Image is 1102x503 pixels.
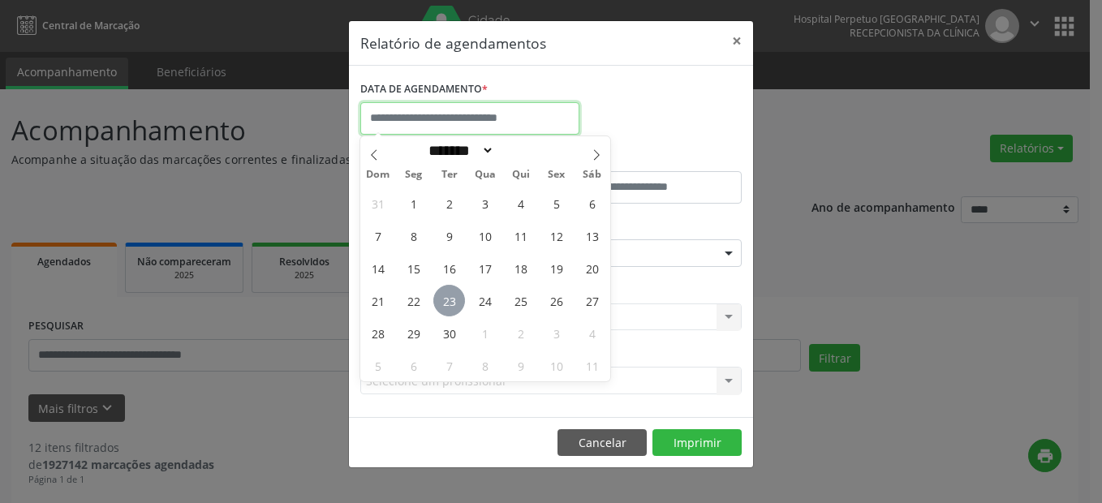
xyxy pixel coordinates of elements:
[467,170,503,180] span: Qua
[362,350,394,381] span: Outubro 5, 2025
[396,170,432,180] span: Seg
[652,429,742,457] button: Imprimir
[432,170,467,180] span: Ter
[576,350,608,381] span: Outubro 11, 2025
[505,285,536,316] span: Setembro 25, 2025
[576,220,608,251] span: Setembro 13, 2025
[398,187,429,219] span: Setembro 1, 2025
[505,317,536,349] span: Outubro 2, 2025
[503,170,539,180] span: Qui
[469,187,501,219] span: Setembro 3, 2025
[469,285,501,316] span: Setembro 24, 2025
[540,187,572,219] span: Setembro 5, 2025
[362,285,394,316] span: Setembro 21, 2025
[505,220,536,251] span: Setembro 11, 2025
[398,285,429,316] span: Setembro 22, 2025
[721,21,753,61] button: Close
[469,317,501,349] span: Outubro 1, 2025
[540,220,572,251] span: Setembro 12, 2025
[555,146,742,171] label: ATÉ
[423,142,494,159] select: Month
[362,220,394,251] span: Setembro 7, 2025
[557,429,647,457] button: Cancelar
[360,77,488,102] label: DATA DE AGENDAMENTO
[360,170,396,180] span: Dom
[505,350,536,381] span: Outubro 9, 2025
[576,285,608,316] span: Setembro 27, 2025
[433,220,465,251] span: Setembro 9, 2025
[398,220,429,251] span: Setembro 8, 2025
[576,187,608,219] span: Setembro 6, 2025
[433,285,465,316] span: Setembro 23, 2025
[469,252,501,284] span: Setembro 17, 2025
[362,252,394,284] span: Setembro 14, 2025
[540,285,572,316] span: Setembro 26, 2025
[362,187,394,219] span: Agosto 31, 2025
[494,142,548,159] input: Year
[433,350,465,381] span: Outubro 7, 2025
[398,317,429,349] span: Setembro 29, 2025
[398,252,429,284] span: Setembro 15, 2025
[433,252,465,284] span: Setembro 16, 2025
[469,350,501,381] span: Outubro 8, 2025
[505,187,536,219] span: Setembro 4, 2025
[433,317,465,349] span: Setembro 30, 2025
[576,252,608,284] span: Setembro 20, 2025
[540,350,572,381] span: Outubro 10, 2025
[362,317,394,349] span: Setembro 28, 2025
[360,32,546,54] h5: Relatório de agendamentos
[576,317,608,349] span: Outubro 4, 2025
[539,170,575,180] span: Sex
[469,220,501,251] span: Setembro 10, 2025
[540,317,572,349] span: Outubro 3, 2025
[433,187,465,219] span: Setembro 2, 2025
[575,170,610,180] span: Sáb
[505,252,536,284] span: Setembro 18, 2025
[540,252,572,284] span: Setembro 19, 2025
[398,350,429,381] span: Outubro 6, 2025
